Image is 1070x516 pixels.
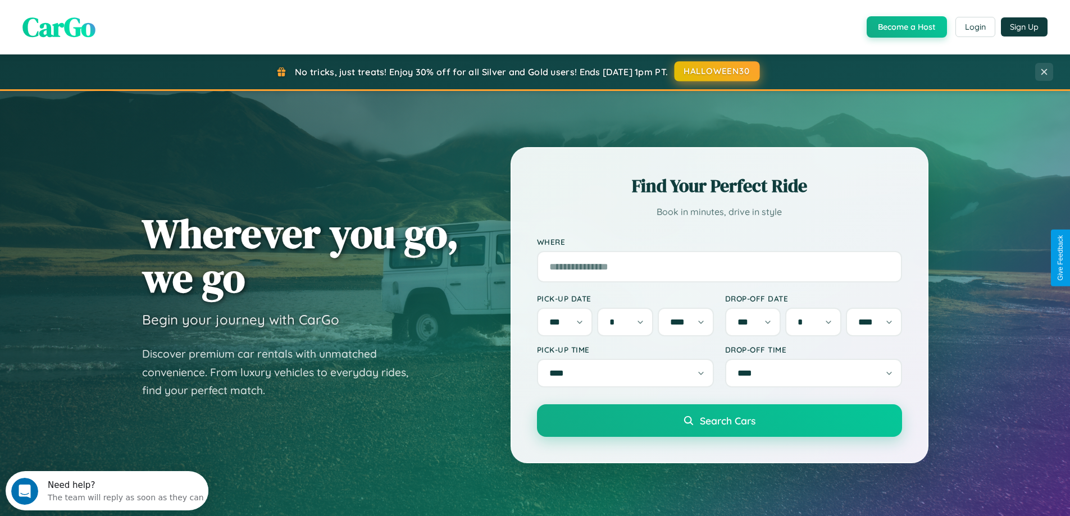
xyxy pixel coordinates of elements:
[295,66,668,77] span: No tricks, just treats! Enjoy 30% off for all Silver and Gold users! Ends [DATE] 1pm PT.
[42,19,198,30] div: The team will reply as soon as they can
[6,471,208,510] iframe: Intercom live chat discovery launcher
[537,294,714,303] label: Pick-up Date
[675,61,760,81] button: HALLOWEEN30
[700,414,755,427] span: Search Cars
[537,404,902,437] button: Search Cars
[42,10,198,19] div: Need help?
[537,173,902,198] h2: Find Your Perfect Ride
[725,294,902,303] label: Drop-off Date
[955,17,995,37] button: Login
[537,237,902,246] label: Where
[537,204,902,220] p: Book in minutes, drive in style
[1001,17,1048,36] button: Sign Up
[4,4,209,35] div: Open Intercom Messenger
[1057,235,1064,281] div: Give Feedback
[142,211,459,300] h1: Wherever you go, we go
[22,8,95,45] span: CarGo
[142,311,339,328] h3: Begin your journey with CarGo
[537,345,714,354] label: Pick-up Time
[867,16,947,38] button: Become a Host
[725,345,902,354] label: Drop-off Time
[11,478,38,505] iframe: Intercom live chat
[142,345,423,400] p: Discover premium car rentals with unmatched convenience. From luxury vehicles to everyday rides, ...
